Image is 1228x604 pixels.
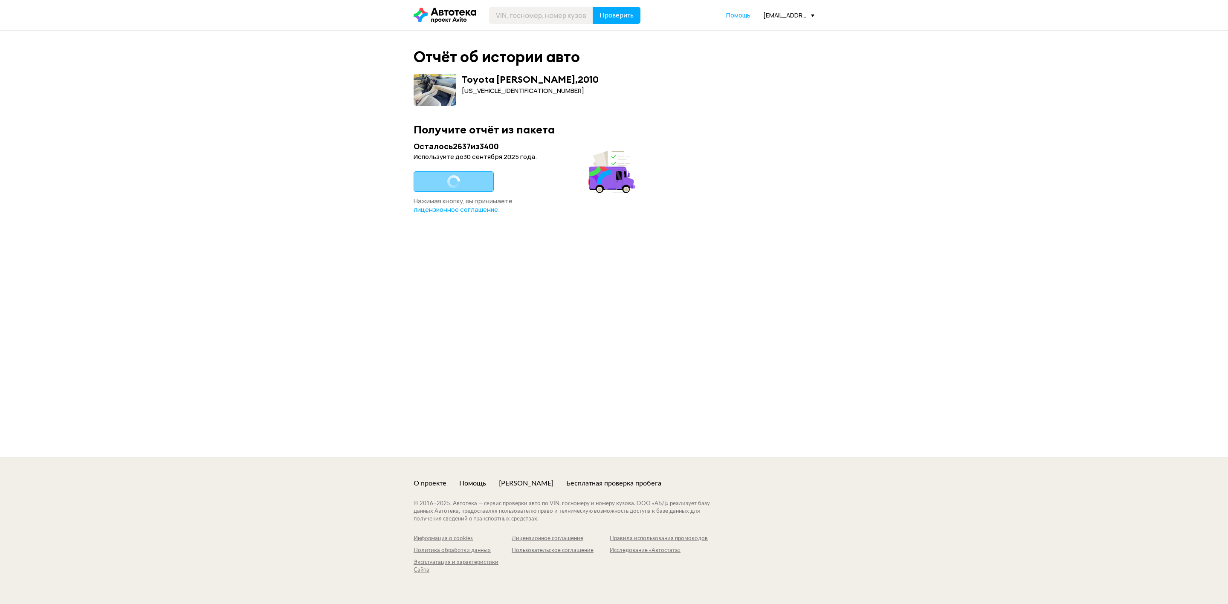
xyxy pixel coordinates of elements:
[610,547,708,555] a: Исследование «Автостата»
[414,197,513,214] span: Нажимая кнопку, вы принимаете .
[414,559,512,574] a: Эксплуатация и характеристики Сайта
[462,74,599,85] div: Toyota [PERSON_NAME] , 2010
[414,547,512,555] a: Политика обработки данных
[499,479,553,488] a: [PERSON_NAME]
[414,123,814,136] div: Получите отчёт из пакета
[414,205,498,214] a: лицензионное соглашение
[414,479,446,488] a: О проекте
[414,141,638,152] div: Осталось 2637 из 3400
[414,500,727,523] div: © 2016– 2025 . Автотека — сервис проверки авто по VIN, госномеру и номеру кузова. ООО «АБД» реали...
[593,7,640,24] button: Проверить
[763,11,814,19] div: [EMAIL_ADDRESS][DOMAIN_NAME]
[600,12,634,19] span: Проверить
[414,48,580,66] div: Отчёт об истории авто
[512,535,610,543] a: Лицензионное соглашение
[489,7,593,24] input: VIN, госномер, номер кузова
[414,153,638,161] div: Используйте до 30 сентября 2025 года .
[610,535,708,543] a: Правила использования промокодов
[462,86,599,95] div: [US_VEHICLE_IDENTIFICATION_NUMBER]
[414,535,512,543] a: Информация о cookies
[726,11,750,19] span: Помощь
[414,205,498,214] span: лицензионное соглашение
[459,479,486,488] a: Помощь
[726,11,750,20] a: Помощь
[512,547,610,555] a: Пользовательское соглашение
[566,479,661,488] a: Бесплатная проверка пробега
